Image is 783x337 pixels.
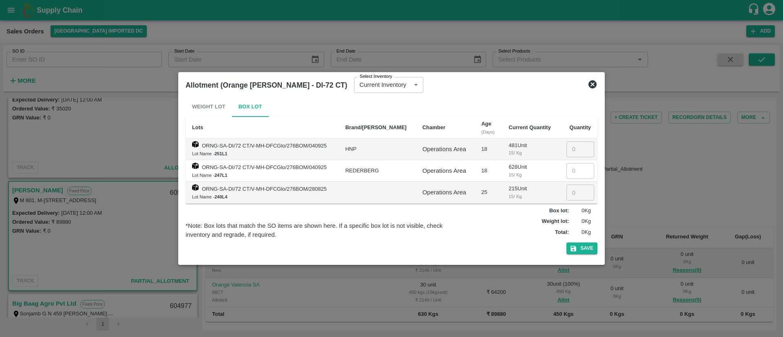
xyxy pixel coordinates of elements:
[475,182,502,203] td: 25
[502,139,559,160] td: 481 Unit
[186,160,339,182] td: ORNG-SA-DI/72 CT/V-MH-DFCGlo/276BOM/040925
[509,124,551,130] b: Current Quantity
[192,141,199,148] img: box
[481,121,491,127] b: Age
[509,149,553,156] div: 15 / Kg
[422,188,468,197] div: Operations Area
[339,139,416,160] td: HNP
[192,193,332,200] div: Lot Name -
[509,193,553,200] div: 15 / Kg
[192,184,199,191] img: box
[186,81,347,89] b: Allotment (Orange [PERSON_NAME] - DI-72 CT)
[549,207,569,215] label: Box lot :
[566,242,597,254] button: Save
[360,73,392,80] label: Select Inventory
[215,151,228,156] b: 251L1
[566,185,594,200] input: 0
[571,207,591,215] p: 0 Kg
[422,166,468,175] div: Operations Area
[339,160,416,182] td: REDERBERG
[192,172,332,179] div: Lot Name -
[186,139,339,160] td: ORNG-SA-DI/72 CT/V-MH-DFCGlo/276BOM/040925
[192,150,332,157] div: Lot Name -
[566,163,594,178] input: 0
[360,80,407,89] p: Current Inventory
[555,229,569,236] label: Total :
[215,173,228,178] b: 247L1
[186,182,339,203] td: ORNG-SA-DI/72 CT/V-MH-DFCGlo/276BOM/280825
[475,160,502,182] td: 18
[232,97,269,117] button: Box Lot
[502,182,559,203] td: 215 Unit
[502,160,559,182] td: 628 Unit
[422,145,468,154] div: Operations Area
[481,128,495,136] div: (Days)
[566,141,594,157] input: 0
[215,194,228,199] b: 240L4
[571,229,591,236] p: 0 Kg
[422,124,445,130] b: Chamber
[542,218,569,225] label: Weight lot :
[571,218,591,225] p: 0 Kg
[509,171,553,178] div: 15 / Kg
[192,163,199,169] img: box
[192,124,203,130] b: Lots
[475,139,502,160] td: 18
[345,124,407,130] b: Brand/[PERSON_NAME]
[569,124,591,130] b: Quantity
[186,221,460,240] div: *Note: Box lots that match the SO items are shown here. If a specific box lot is not visible, che...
